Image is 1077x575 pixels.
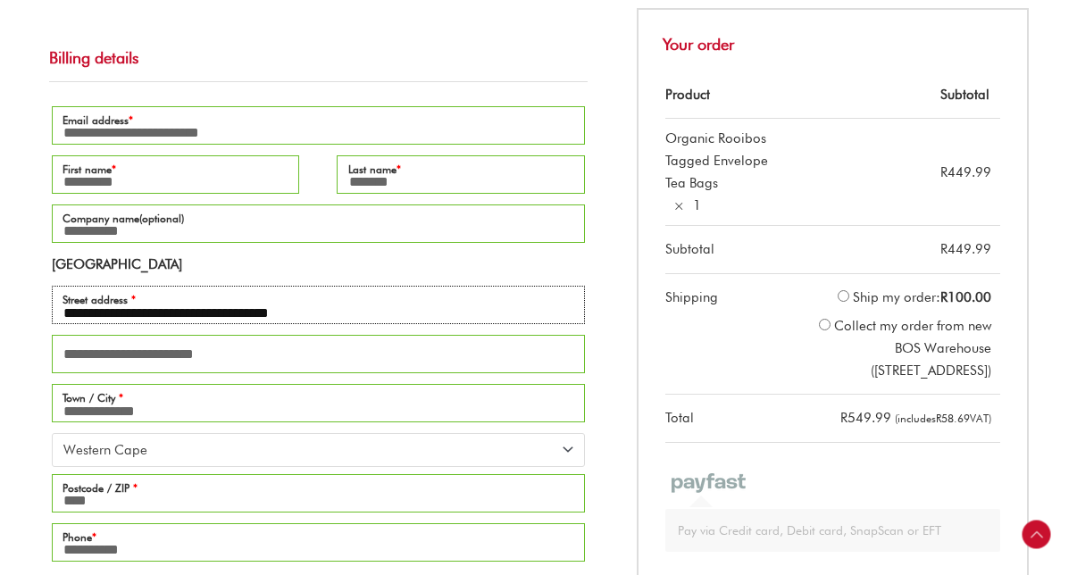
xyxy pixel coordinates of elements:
[52,433,585,466] span: Province
[52,256,182,272] strong: [GEOGRAPHIC_DATA]
[49,29,588,81] h3: Billing details
[63,441,557,459] span: Western Cape
[637,8,1029,71] h3: Your order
